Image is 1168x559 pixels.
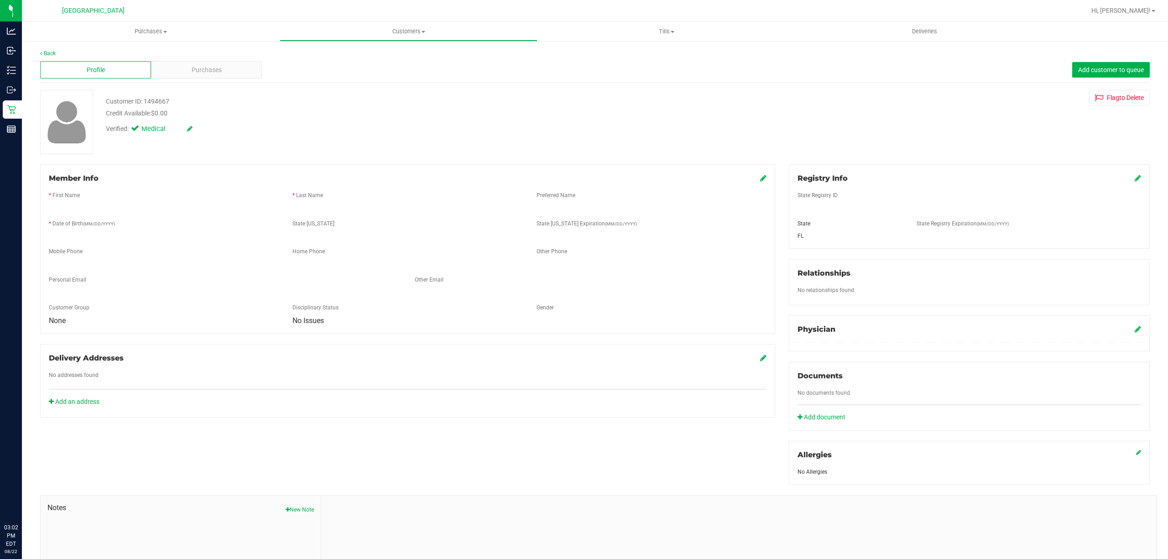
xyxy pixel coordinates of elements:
[7,105,16,114] inline-svg: Retail
[49,247,83,256] label: Mobile Phone
[292,303,339,312] label: Disciplinary Status
[49,316,66,325] span: None
[791,219,910,228] div: State
[87,65,105,75] span: Profile
[791,232,910,240] div: FL
[798,269,850,277] span: Relationships
[537,191,575,199] label: Preferred Name
[141,124,178,134] span: Medical
[796,22,1053,41] a: Deliveries
[49,276,86,284] label: Personal Email
[7,26,16,36] inline-svg: Analytics
[798,390,851,396] span: No documents found.
[4,548,18,555] p: 08/22
[22,22,280,41] a: Purchases
[4,523,18,548] p: 03:02 PM EDT
[415,276,443,284] label: Other Email
[83,221,115,226] span: (MM/DD/YYYY)
[537,303,554,312] label: Gender
[43,99,91,146] img: user-icon.png
[538,27,795,36] span: Tills
[22,27,280,36] span: Purchases
[537,22,795,41] a: Tills
[296,191,323,199] label: Last Name
[537,247,567,256] label: Other Phone
[62,7,125,15] span: [GEOGRAPHIC_DATA]
[798,450,832,459] span: Allergies
[977,221,1009,226] span: (MM/DD/YYYY)
[1078,66,1144,73] span: Add customer to queue
[605,221,637,226] span: (MM/DD/YYYY)
[49,354,124,362] span: Delivery Addresses
[49,174,99,183] span: Member Info
[40,50,56,57] a: Back
[537,219,637,228] label: State [US_STATE] Expiration
[292,247,325,256] label: Home Phone
[7,66,16,75] inline-svg: Inventory
[52,219,115,228] label: Date of Birth
[286,506,314,514] button: New Note
[106,109,654,118] div: Credit Available:
[1091,7,1151,14] span: Hi, [PERSON_NAME]!
[798,191,838,199] label: State Registry ID
[798,371,843,380] span: Documents
[798,468,1141,476] div: No Allergies
[151,110,167,117] span: $0.00
[900,27,949,36] span: Deliveries
[49,398,99,405] a: Add an address
[292,316,324,325] span: No Issues
[7,125,16,134] inline-svg: Reports
[7,85,16,94] inline-svg: Outbound
[47,502,314,513] span: Notes
[798,413,850,422] a: Add document
[798,286,855,294] label: No relationships found.
[280,27,537,36] span: Customers
[106,124,193,134] div: Verified:
[106,97,169,106] div: Customer ID: 1494667
[49,371,99,379] label: No addresses found
[52,191,80,199] label: First Name
[1072,62,1150,78] button: Add customer to queue
[1089,90,1150,105] button: Flagto Delete
[49,303,89,312] label: Customer Group
[798,325,835,334] span: Physician
[9,486,36,513] iframe: Resource center
[292,219,334,228] label: State [US_STATE]
[192,65,222,75] span: Purchases
[917,219,1009,228] label: State Registry Expiration
[280,22,537,41] a: Customers
[7,46,16,55] inline-svg: Inbound
[798,174,848,183] span: Registry Info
